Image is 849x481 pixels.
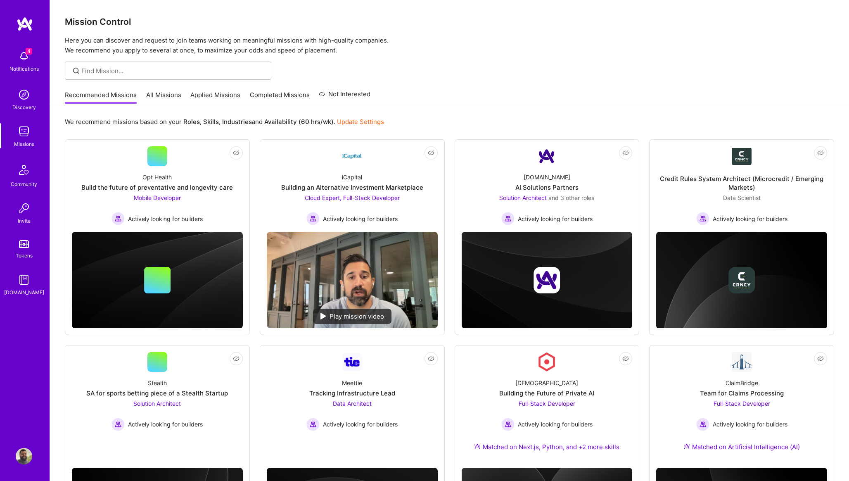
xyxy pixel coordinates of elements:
[134,194,181,201] span: Mobile Developer
[656,352,827,461] a: Company LogoClaimBridgeTeam for Claims ProcessingFull-Stack Developer Actively looking for builde...
[683,443,690,450] img: Ateam Purple Icon
[656,174,827,192] div: Credit Rules System Architect (Microcredit / Emerging Markets)
[72,352,243,455] a: StealthSA for sports betting piece of a Stealth StartupSolution Architect Actively looking for bu...
[146,90,181,104] a: All Missions
[16,48,32,64] img: bell
[128,420,203,429] span: Actively looking for builders
[428,355,434,362] i: icon EyeClosed
[65,17,834,27] h3: Mission Control
[133,400,181,407] span: Solution Architect
[72,232,243,329] img: cover
[515,183,579,192] div: AI Solutions Partners
[203,118,219,126] b: Skills
[342,146,362,166] img: Company Logo
[26,48,32,55] span: 4
[320,313,326,319] img: play
[462,146,633,225] a: Company Logo[DOMAIN_NAME]AI Solutions PartnersSolution Architect and 3 other rolesActively lookin...
[190,90,240,104] a: Applied Missions
[342,353,362,371] img: Company Logo
[306,212,320,225] img: Actively looking for builders
[19,240,29,248] img: tokens
[142,173,172,181] div: Opt Health
[148,379,167,387] div: Stealth
[732,352,752,372] img: Company Logo
[16,448,32,464] img: User Avatar
[548,194,594,201] span: and 3 other roles
[537,146,557,166] img: Company Logo
[323,420,398,429] span: Actively looking for builders
[319,89,370,104] a: Not Interested
[267,232,438,328] img: No Mission
[16,86,32,103] img: discovery
[128,214,203,223] span: Actively looking for builders
[534,267,560,293] img: Company logo
[700,389,784,398] div: Team for Claims Processing
[323,214,398,223] span: Actively looking for builders
[622,355,629,362] i: icon EyeClosed
[501,212,515,225] img: Actively looking for builders
[474,443,481,450] img: Ateam Purple Icon
[309,389,395,398] div: Tracking Infrastructure Lead
[14,160,34,180] img: Community
[267,146,438,225] a: Company LogoiCapitalBuilding an Alternative Investment MarketplaceCloud Expert, Full-Stack Develo...
[499,389,594,398] div: Building the Future of Private AI
[65,117,384,126] p: We recommend missions based on your , , and .
[281,183,423,192] div: Building an Alternative Investment Marketplace
[14,140,34,148] div: Missions
[183,118,200,126] b: Roles
[264,118,334,126] b: Availability (60 hrs/wk)
[518,420,593,429] span: Actively looking for builders
[12,103,36,112] div: Discovery
[111,212,125,225] img: Actively looking for builders
[86,389,228,398] div: SA for sports betting piece of a Stealth Startup
[342,379,362,387] div: Meettie
[65,90,137,104] a: Recommended Missions
[222,118,252,126] b: Industries
[306,418,320,431] img: Actively looking for builders
[342,173,362,181] div: iCapital
[696,418,709,431] img: Actively looking for builders
[11,180,37,188] div: Community
[696,212,709,225] img: Actively looking for builders
[622,150,629,156] i: icon EyeClosed
[16,251,33,260] div: Tokens
[501,418,515,431] img: Actively looking for builders
[18,217,31,225] div: Invite
[713,420,787,429] span: Actively looking for builders
[474,443,619,451] div: Matched on Next.js, Python, and +2 more skills
[462,232,633,329] img: cover
[81,183,233,192] div: Build the future of preventative and longevity care
[732,148,752,165] img: Company Logo
[537,352,557,372] img: Company Logo
[9,64,39,73] div: Notifications
[267,352,438,455] a: Company LogoMeettieTracking Infrastructure LeadData Architect Actively looking for buildersActive...
[726,379,758,387] div: ClaimBridge
[817,150,824,156] i: icon EyeClosed
[524,173,570,181] div: [DOMAIN_NAME]
[683,443,800,451] div: Matched on Artificial Intelligence (AI)
[14,448,34,464] a: User Avatar
[728,267,755,293] img: Company logo
[428,150,434,156] i: icon EyeClosed
[72,146,243,225] a: Opt HealthBuild the future of preventative and longevity careMobile Developer Actively looking fo...
[233,150,240,156] i: icon EyeClosed
[313,309,391,324] div: Play mission video
[817,355,824,362] i: icon EyeClosed
[713,214,787,223] span: Actively looking for builders
[71,66,81,76] i: icon SearchGrey
[250,90,310,104] a: Completed Missions
[16,200,32,217] img: Invite
[4,288,44,297] div: [DOMAIN_NAME]
[17,17,33,31] img: logo
[462,352,633,461] a: Company Logo[DEMOGRAPHIC_DATA]Building the Future of Private AIFull-Stack Developer Actively look...
[65,36,834,55] p: Here you can discover and request to join teams working on meaningful missions with high-quality ...
[519,400,575,407] span: Full-Stack Developer
[656,146,827,225] a: Company LogoCredit Rules System Architect (Microcredit / Emerging Markets)Data Scientist Actively...
[233,355,240,362] i: icon EyeClosed
[499,194,547,201] span: Solution Architect
[714,400,770,407] span: Full-Stack Developer
[518,214,593,223] span: Actively looking for builders
[305,194,400,201] span: Cloud Expert, Full-Stack Developer
[515,379,578,387] div: [DEMOGRAPHIC_DATA]
[656,232,827,329] img: cover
